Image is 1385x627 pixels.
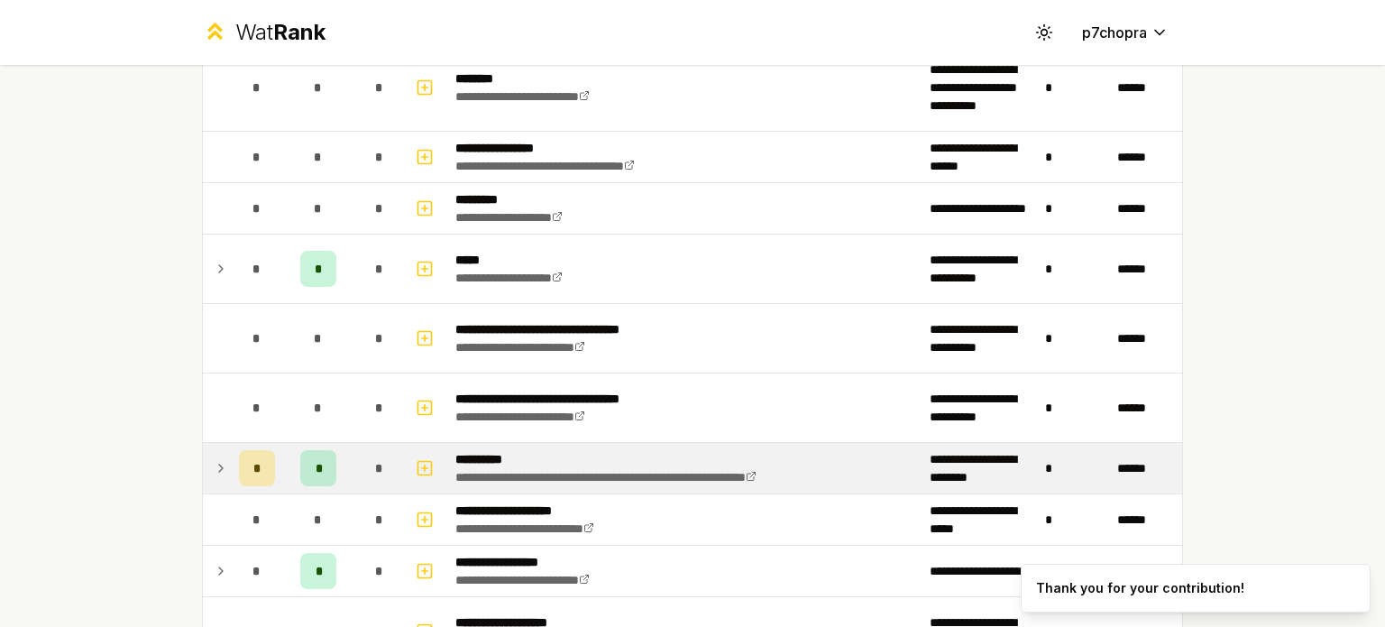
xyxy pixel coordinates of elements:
div: Wat [235,18,326,47]
button: p7chopra [1068,16,1183,49]
span: Rank [273,19,326,45]
span: p7chopra [1082,22,1147,43]
div: Thank you for your contribution! [1036,579,1244,597]
a: WatRank [202,18,326,47]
